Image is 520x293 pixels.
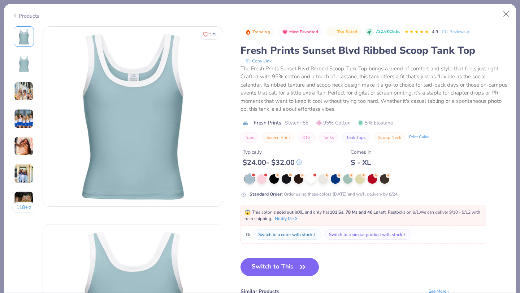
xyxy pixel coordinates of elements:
button: Switch to This [240,258,319,276]
span: This color is and only has left . Restocks on 9/1. We can deliver 9/10 - 9/12 with rush shipping. [244,209,480,222]
img: Trending sort [245,29,251,35]
button: Close [499,7,513,21]
button: Tanks [318,132,338,143]
div: Print Guide [409,134,429,140]
span: Or [244,231,251,238]
button: Tank Tops [342,132,370,143]
strong: Standard Order : [250,191,283,197]
button: Tops [240,132,259,143]
img: User generated content [14,82,34,101]
span: 95% Cotton [316,119,351,127]
img: User generated content [14,191,34,211]
button: Badge Button [241,27,274,37]
button: Switch to a similar product with stock [324,229,411,240]
div: Fresh Prints Sunset Blvd Ribbed Scoop Tank Top [240,44,508,57]
div: Typically [243,148,302,156]
div: The Fresh Prints Sunset Blvd Ribbed Scoop Tank Top brings a blend of comfort and style that feels... [240,65,508,113]
button: Switch to a color with stock [253,229,321,240]
div: Order using these colors [DATE] and we’ll delivery by 8/24. [250,191,399,197]
div: Comes In [351,148,372,156]
div: Switch to a similar product with stock [329,231,402,238]
button: copy to clipboard [243,57,274,65]
img: Top Rated sort [330,29,336,35]
span: Style FP55 [285,119,308,127]
img: Front [43,27,223,206]
strong: 101 Ss, 78 Ms and 46 Ls [330,209,378,215]
button: Notify Me [275,215,299,222]
div: $ 24.00 - $ 32.00 [243,158,302,167]
span: Most Favorited [289,30,318,34]
button: DTG [298,132,315,143]
span: 125 [210,32,216,36]
img: User generated content [14,109,34,128]
span: 722.6K Clicks [376,29,400,35]
button: Badge Button [278,27,322,37]
div: Products [12,12,39,20]
button: Badge Button [326,27,361,37]
span: 5% Elastane [358,119,393,127]
span: 4.9 [432,29,438,35]
img: User generated content [14,136,34,156]
div: Switch to a color with stock [258,231,312,238]
strong: sold out in XL [277,209,304,215]
img: User generated content [14,164,34,183]
img: Most Favorited sort [282,29,288,35]
button: Scoop Neck [374,132,406,143]
img: Back [15,55,32,73]
div: 4.9 Stars [404,26,429,38]
button: 118+ [12,202,36,213]
div: S - XL [351,158,372,167]
img: brand logo [240,120,250,126]
span: Fresh Prints [254,119,281,127]
span: Top Rated [337,30,357,34]
a: 10+ Reviews [441,29,471,35]
button: Like [200,29,220,39]
span: 😱 [244,209,251,216]
span: Trending [252,30,270,34]
button: Screen Print [262,132,294,143]
img: Front [15,28,32,45]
